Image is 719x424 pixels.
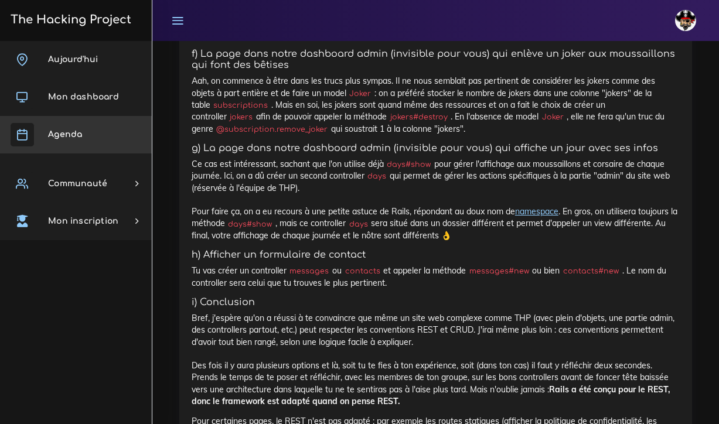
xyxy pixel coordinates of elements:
code: @subscription.remove_joker [213,124,331,135]
a: namespace [515,206,558,217]
span: Mon dashboard [48,93,119,101]
span: Agenda [48,130,82,139]
h5: f) La page dans notre dashboard admin (invisible pour vous) qui enlève un joker aux moussaillons ... [192,49,680,71]
code: jokers [227,111,256,123]
code: days [346,218,371,230]
span: Mon inscription [48,217,118,225]
code: Joker [539,111,567,123]
p: Bref, j'espère qu'on a réussi à te convaincre que même un site web complexe comme THP (avec plein... [192,312,680,407]
code: days#show [225,218,275,230]
span: Aujourd'hui [48,55,98,64]
img: avatar [675,10,696,31]
h5: i) Conclusion [192,297,680,308]
h5: g) La page dans notre dashboard admin (invisible pour vous) qui affiche un jour avec ses infos [192,143,680,154]
p: Aah, on commence à être dans les trucs plus sympas. Il ne nous semblait pas pertinent de considér... [192,75,680,134]
p: Tu vas créer un controller ou et appeler la méthode ou bien . Le nom du controller sera celui que... [192,265,680,289]
code: days [364,170,390,182]
code: contacts [342,265,383,277]
h3: The Hacking Project [7,13,131,26]
code: contacts#new [560,265,622,277]
h5: h) Afficher un formulaire de contact [192,249,680,261]
code: Joker [346,88,374,100]
code: subscriptions [210,100,271,111]
code: jokers#destroy [387,111,451,123]
code: messages [287,265,332,277]
span: Communauté [48,179,107,188]
code: messages#new [466,265,532,277]
code: days#show [384,159,434,170]
p: Ce cas est intéressant, sachant que l'on utilise déjà pour gérer l'affichage aux moussaillons et ... [192,158,680,241]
